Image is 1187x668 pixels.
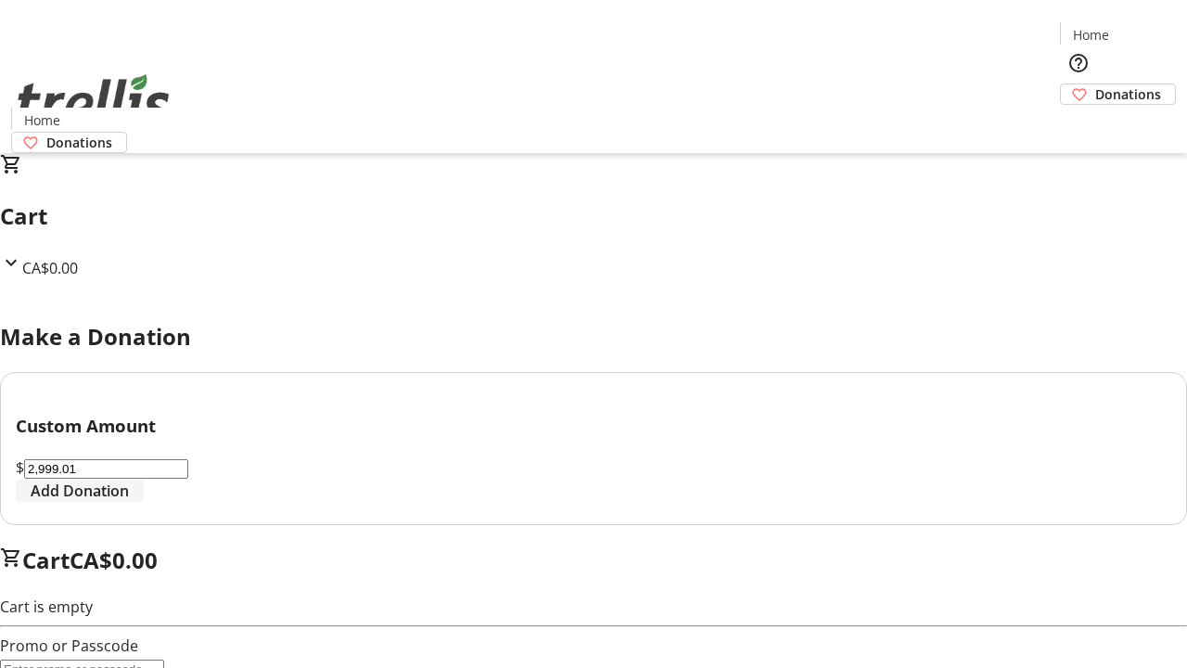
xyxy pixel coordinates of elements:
[16,480,144,502] button: Add Donation
[12,110,71,130] a: Home
[1061,25,1120,45] a: Home
[11,54,176,147] img: Orient E2E Organization 9WygBC0EK7's Logo
[70,545,158,575] span: CA$0.00
[1060,105,1097,142] button: Cart
[46,133,112,152] span: Donations
[1073,25,1109,45] span: Home
[1060,45,1097,82] button: Help
[16,413,1171,439] h3: Custom Amount
[24,110,60,130] span: Home
[24,459,188,479] input: Donation Amount
[1095,84,1161,104] span: Donations
[31,480,129,502] span: Add Donation
[22,258,78,278] span: CA$0.00
[1060,83,1176,105] a: Donations
[16,457,24,478] span: $
[11,132,127,153] a: Donations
